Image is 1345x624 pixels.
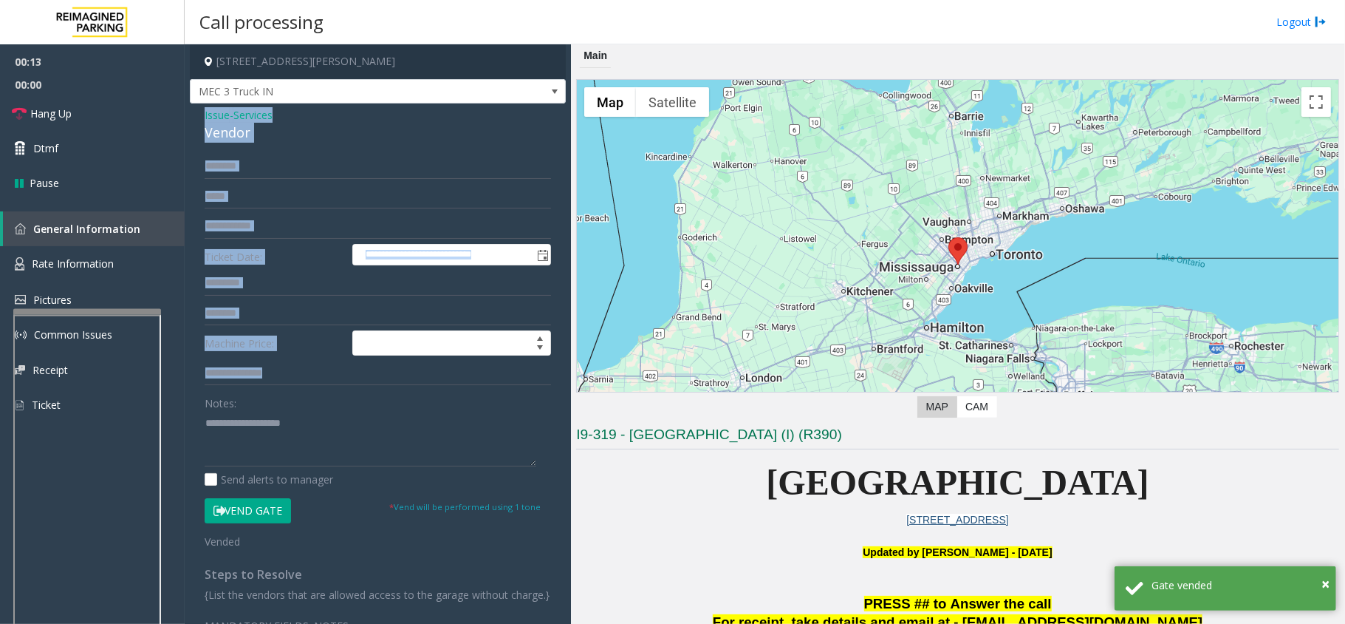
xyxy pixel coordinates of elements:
a: Logout [1276,14,1327,30]
small: Vend will be performed using 1 tone [389,501,541,512]
h4: Steps to Resolve [205,568,551,582]
label: Ticket Date: [201,244,349,266]
span: Pause [30,175,59,191]
h3: I9-319 - [GEOGRAPHIC_DATA] (I) (R390) [576,425,1339,450]
span: [GEOGRAPHIC_DATA] [767,463,1149,502]
div: Vendor [205,123,551,143]
span: Issue [205,107,230,123]
div: Main [580,44,611,68]
span: Vended [205,535,240,549]
button: Show street map [584,87,636,117]
span: Increase value [530,331,550,343]
label: Send alerts to manager [205,472,333,487]
label: CAM [956,396,997,418]
span: Rate Information [32,257,114,271]
h4: [STREET_ADDRESS][PERSON_NAME] [190,44,566,79]
a: [STREET_ADDRESS] [906,514,1008,526]
span: MEC 3 Truck IN [191,80,490,104]
img: 'icon' [15,257,24,271]
label: Notes: [205,390,236,411]
span: Services [233,107,273,123]
p: {List the vendors that are allowed access to the garage without charge.} [205,587,551,603]
label: Map [917,396,957,418]
span: Pictures [33,293,72,307]
button: Close [1321,573,1329,595]
img: logout [1315,14,1327,30]
button: Toggle fullscreen view [1301,87,1331,117]
img: 'icon' [15,223,26,234]
div: 1 Robert Speck Parkway, Mississauga, ON [948,237,968,265]
label: Machine Price: [201,330,349,356]
span: PRESS ## to Answer the call [864,596,1052,611]
span: Toggle popup [534,245,550,265]
div: Gate vended [1151,577,1325,593]
span: Hang Up [30,106,72,121]
span: Dtmf [33,140,58,156]
h3: Call processing [192,4,331,40]
span: Decrease value [530,343,550,355]
a: General Information [3,211,185,246]
span: × [1321,574,1329,594]
b: Updated by [PERSON_NAME] - [DATE] [863,546,1052,558]
img: 'icon' [15,295,26,305]
span: General Information [33,222,140,236]
button: Vend Gate [205,498,291,523]
span: - [230,108,273,122]
button: Show satellite imagery [636,87,709,117]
